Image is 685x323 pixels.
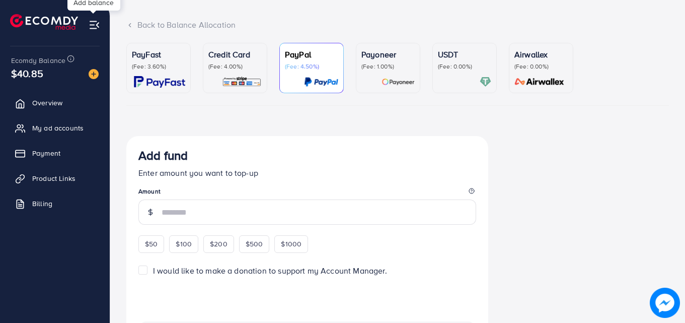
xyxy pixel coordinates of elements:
a: My ad accounts [8,118,102,138]
div: Back to Balance Allocation [126,19,669,31]
img: image [89,69,99,79]
p: Airwallex [514,48,568,60]
span: $200 [210,239,227,249]
p: (Fee: 4.00%) [208,62,262,71]
img: card [480,76,491,88]
span: $50 [145,239,158,249]
img: card [304,76,338,88]
p: (Fee: 0.00%) [438,62,491,71]
img: menu [89,19,100,31]
a: Overview [8,93,102,113]
p: PayPal [285,48,338,60]
span: Ecomdy Balance [11,55,65,66]
img: card [382,76,415,88]
img: card [222,76,262,88]
p: PayFast [132,48,185,60]
p: (Fee: 1.00%) [361,62,415,71]
span: $1000 [281,239,301,249]
img: logo [10,14,78,30]
p: (Fee: 4.50%) [285,62,338,71]
p: Enter amount you want to top-up [138,167,476,179]
span: My ad accounts [32,123,84,133]
span: Billing [32,199,52,209]
legend: Amount [138,187,476,200]
span: $100 [176,239,192,249]
img: card [134,76,185,88]
p: (Fee: 3.60%) [132,62,185,71]
iframe: PayPal [375,289,476,306]
span: I would like to make a donation to support my Account Manager. [153,265,387,276]
a: Payment [8,143,102,163]
p: (Fee: 0.00%) [514,62,568,71]
img: image [650,288,680,318]
a: Product Links [8,168,102,188]
span: Product Links [32,173,75,183]
span: Payment [32,148,60,158]
p: USDT [438,48,491,60]
span: $40.85 [11,66,43,81]
span: $500 [246,239,263,249]
a: Billing [8,193,102,214]
p: Credit Card [208,48,262,60]
img: card [511,76,568,88]
p: Payoneer [361,48,415,60]
span: Overview [32,98,62,108]
h3: Add fund [138,148,188,163]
